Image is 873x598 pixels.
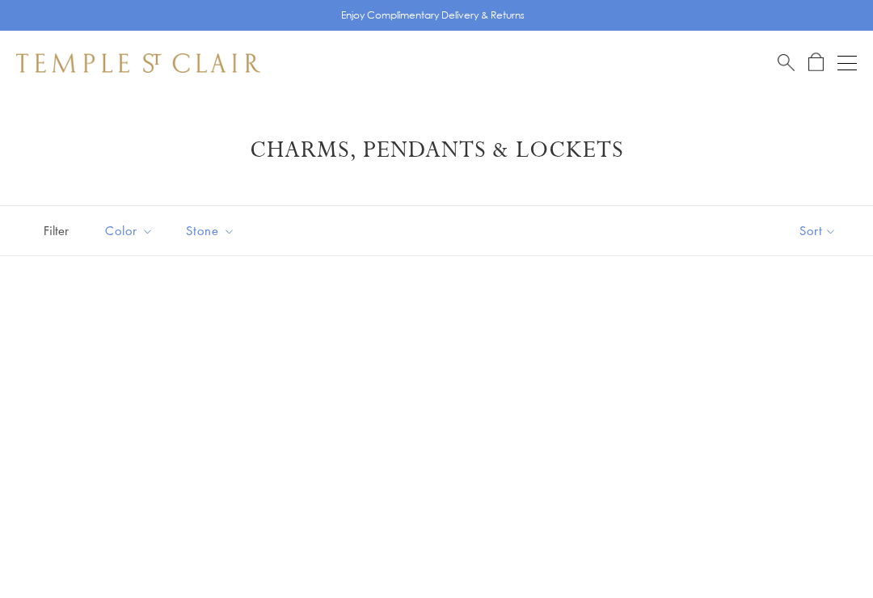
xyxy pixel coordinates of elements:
[837,53,857,73] button: Open navigation
[341,7,525,23] p: Enjoy Complimentary Delivery & Returns
[763,206,873,255] button: Show sort by
[16,53,260,73] img: Temple St. Clair
[778,53,795,73] a: Search
[40,136,833,165] h1: Charms, Pendants & Lockets
[178,221,247,241] span: Stone
[93,213,166,249] button: Color
[792,522,857,582] iframe: Gorgias live chat messenger
[97,221,166,241] span: Color
[808,53,824,73] a: Open Shopping Bag
[174,213,247,249] button: Stone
